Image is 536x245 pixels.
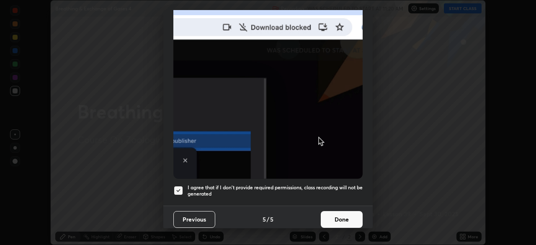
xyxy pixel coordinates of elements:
[263,215,266,224] h4: 5
[188,184,363,197] h5: I agree that if I don't provide required permissions, class recording will not be generated
[173,211,215,228] button: Previous
[267,215,269,224] h4: /
[321,211,363,228] button: Done
[270,215,273,224] h4: 5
